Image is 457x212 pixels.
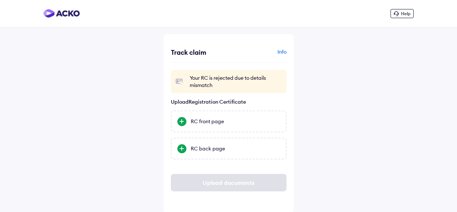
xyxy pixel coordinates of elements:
[171,41,227,50] div: Track claim
[230,41,286,55] div: Info
[191,118,280,125] div: RC front page
[190,74,282,89] div: Your RC is rejected due to details mismatch
[43,9,80,18] img: horizontal-gradient.png
[401,11,410,16] span: Help
[191,145,280,152] div: RC back page
[171,99,286,105] p: Upload Registration Certificate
